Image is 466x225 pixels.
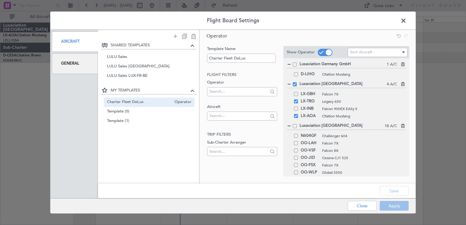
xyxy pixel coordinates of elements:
span: OO-JID [301,154,319,162]
span: OO-NSG [301,176,319,184]
button: Close [348,201,377,211]
label: Operator [207,80,277,86]
span: Legacy 650 [322,99,406,104]
span: Charter Fleet DeLux [107,99,172,105]
span: Luxaviation Germany GmbH [299,61,387,67]
span: OO-WLP [301,169,319,176]
label: Sub-Charter Arranger [207,139,277,145]
span: Falcon 7X [322,91,406,97]
span: Template (1) [107,118,192,124]
span: Citation Mustang [322,113,406,119]
span: SHARED TEMPLATES [111,42,189,48]
span: OO-LAH [301,140,319,147]
span: Falcon 7X [322,141,406,146]
span: Falcon 900EX EASy II [322,106,406,112]
span: N604GF [301,132,319,140]
label: Aircraft [207,104,277,110]
span: Cessna CJ1 525 [322,155,406,161]
span: Luxaviation [GEOGRAPHIC_DATA] [299,123,385,129]
span: Operator [206,33,227,39]
span: LX-TRO [301,98,319,105]
span: LX-INB [301,105,319,112]
span: Global 5500 [322,170,406,175]
h2: Trip filters [207,132,277,138]
span: Template (0) [107,108,192,115]
span: D-IJHO [301,71,319,78]
span: Falcon 7X [322,162,406,168]
span: OO-FSX [301,162,319,169]
span: 1 A/C [387,62,397,68]
input: Search... [210,147,268,156]
span: LULU Sales [107,54,192,60]
span: 18 A/C [385,123,397,129]
span: LULU Sales LUX-FR-BE [107,73,192,79]
span: Citation Mustang [322,72,406,77]
h2: Flight filters [207,72,277,78]
input: Search... [210,111,268,120]
label: Template Name [207,46,277,52]
span: LULU Sales [GEOGRAPHIC_DATA] [107,63,192,70]
input: Search... [210,87,268,96]
label: Show Operator [287,49,315,55]
header: Flight Board Settings [50,12,416,30]
span: Falcon 8X [322,148,406,153]
span: Luxaviation [GEOGRAPHIC_DATA] [299,81,387,87]
span: OO-VSF [301,147,319,154]
div: Aircraft [52,31,98,52]
span: LX-AOA [301,112,319,120]
span: Sort Aircraft [350,49,372,55]
span: LX-GBH [301,91,319,98]
div: General [52,53,98,74]
span: Challenger 604 [322,133,406,139]
span: Operator [171,99,192,105]
span: 4 A/C [387,81,397,87]
span: MY TEMPLATES [111,87,189,94]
